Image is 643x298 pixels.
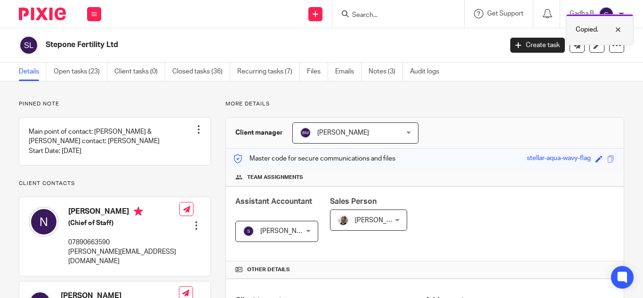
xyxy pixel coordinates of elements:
a: Create task [510,38,565,53]
h2: Stepone Fertility Ltd [46,40,406,50]
p: More details [225,100,624,108]
i: Primary [134,207,143,216]
a: Recurring tasks (7) [237,63,300,81]
a: Client tasks (0) [114,63,165,81]
img: svg%3E [300,127,311,138]
a: Emails [335,63,362,81]
p: Client contacts [19,180,211,187]
span: Other details [247,266,290,274]
img: svg%3E [599,7,614,22]
a: Details [19,63,47,81]
p: Pinned note [19,100,211,108]
img: svg%3E [19,35,39,55]
p: 07890663590 [68,238,179,247]
img: svg%3E [243,226,254,237]
span: [PERSON_NAME] B [260,228,318,234]
a: Audit logs [410,63,446,81]
p: Copied. [576,25,598,34]
a: Closed tasks (36) [172,63,230,81]
span: Team assignments [247,174,303,181]
img: svg%3E [29,207,59,237]
h4: [PERSON_NAME] [68,207,179,218]
span: Sales Person [330,198,377,205]
div: stellar-aqua-wavy-flag [527,153,591,164]
span: [PERSON_NAME] [317,129,369,136]
span: Assistant Accountant [235,198,312,205]
img: Matt%20Circle.png [338,215,349,226]
h3: Client manager [235,128,283,137]
a: Notes (3) [369,63,403,81]
a: Open tasks (23) [54,63,107,81]
p: Master code for secure communications and files [233,154,395,163]
img: Pixie [19,8,66,20]
h5: (Chief of Staff) [68,218,179,228]
a: Files [307,63,328,81]
span: [PERSON_NAME] [355,217,407,224]
p: [PERSON_NAME][EMAIL_ADDRESS][DOMAIN_NAME] [68,247,179,266]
